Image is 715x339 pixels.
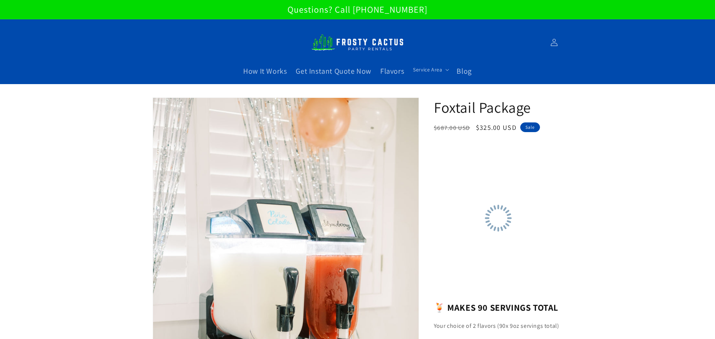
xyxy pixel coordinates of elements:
span: Get Instant Quote Now [296,66,371,76]
span: Blog [457,66,471,76]
span: Your choice of 2 flavors (90x 9oz servings total) [434,322,559,330]
img: Frosty Cactus Margarita machine rentals Slushy machine rentals dirt soda dirty slushies [311,30,404,55]
span: Service Area [413,66,442,73]
span: Sale [520,122,540,132]
span: $325.00 USD [476,123,517,132]
b: 🍹 MAKES 90 SERVINGS TOTAL [434,301,558,313]
a: Blog [452,62,476,80]
summary: Service Area [409,62,452,77]
a: Flavors [376,62,409,80]
a: How It Works [239,62,291,80]
span: How It Works [243,66,287,76]
a: Get Instant Quote Now [291,62,376,80]
h1: Foxtail Package [434,97,562,117]
span: Flavors [380,66,404,76]
s: $687.00 USD [434,124,470,132]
